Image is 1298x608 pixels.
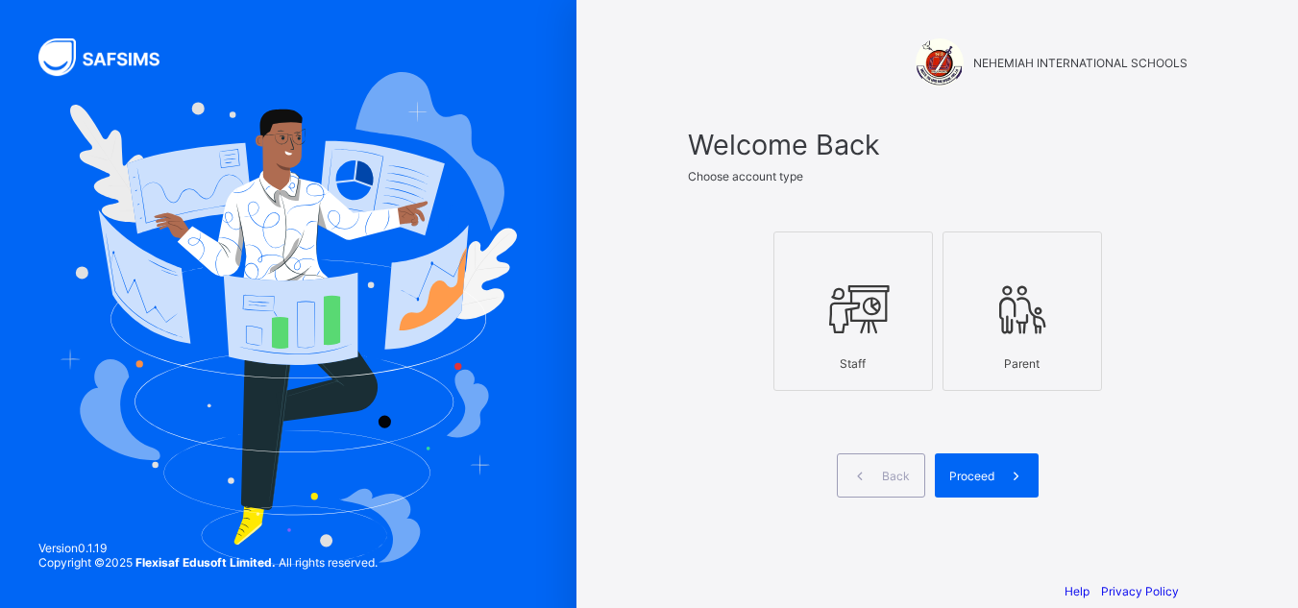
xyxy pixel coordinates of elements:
[953,347,1091,380] div: Parent
[38,541,378,555] span: Version 0.1.19
[688,128,1188,161] span: Welcome Back
[1065,584,1090,598] a: Help
[688,169,803,183] span: Choose account type
[60,72,517,564] img: Hero Image
[135,555,276,570] strong: Flexisaf Edusoft Limited.
[38,555,378,570] span: Copyright © 2025 All rights reserved.
[1101,584,1179,598] a: Privacy Policy
[949,469,994,483] span: Proceed
[38,38,183,76] img: SAFSIMS Logo
[784,347,922,380] div: Staff
[973,56,1188,70] span: NEHEMIAH INTERNATIONAL SCHOOLS
[882,469,910,483] span: Back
